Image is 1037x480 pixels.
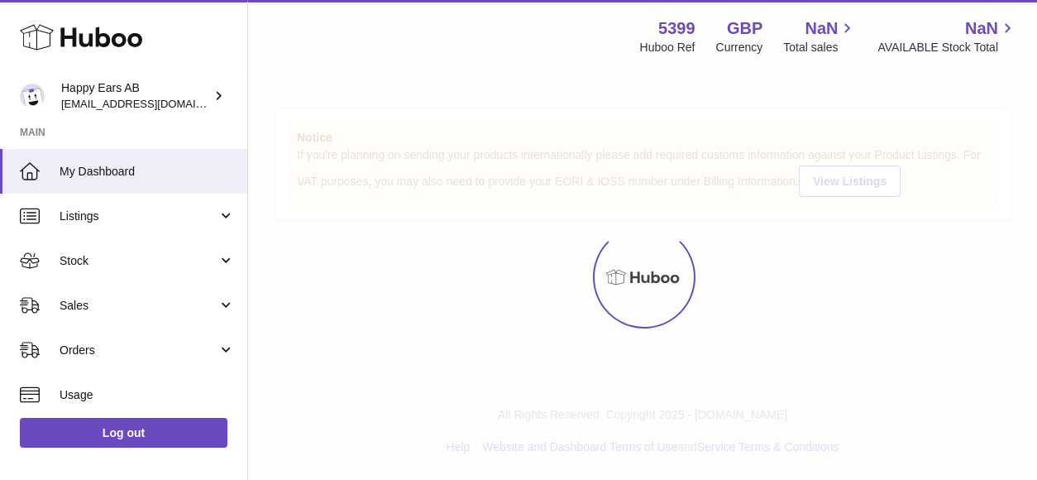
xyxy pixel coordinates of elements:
a: NaN AVAILABLE Stock Total [877,17,1017,55]
span: NaN [805,17,838,40]
span: Usage [60,387,235,403]
span: [EMAIL_ADDRESS][DOMAIN_NAME] [61,97,243,110]
span: NaN [965,17,998,40]
span: Total sales [783,40,857,55]
span: Sales [60,298,217,314]
a: NaN Total sales [783,17,857,55]
div: Happy Ears AB [61,80,210,112]
strong: GBP [727,17,762,40]
div: Currency [716,40,763,55]
span: Listings [60,209,217,224]
strong: 5399 [658,17,695,40]
span: Orders [60,343,217,358]
div: Huboo Ref [640,40,695,55]
a: Log out [20,418,227,448]
img: 3pl@happyearsearplugs.com [20,84,45,108]
span: AVAILABLE Stock Total [877,40,1017,55]
span: My Dashboard [60,164,235,180]
span: Stock [60,253,217,269]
